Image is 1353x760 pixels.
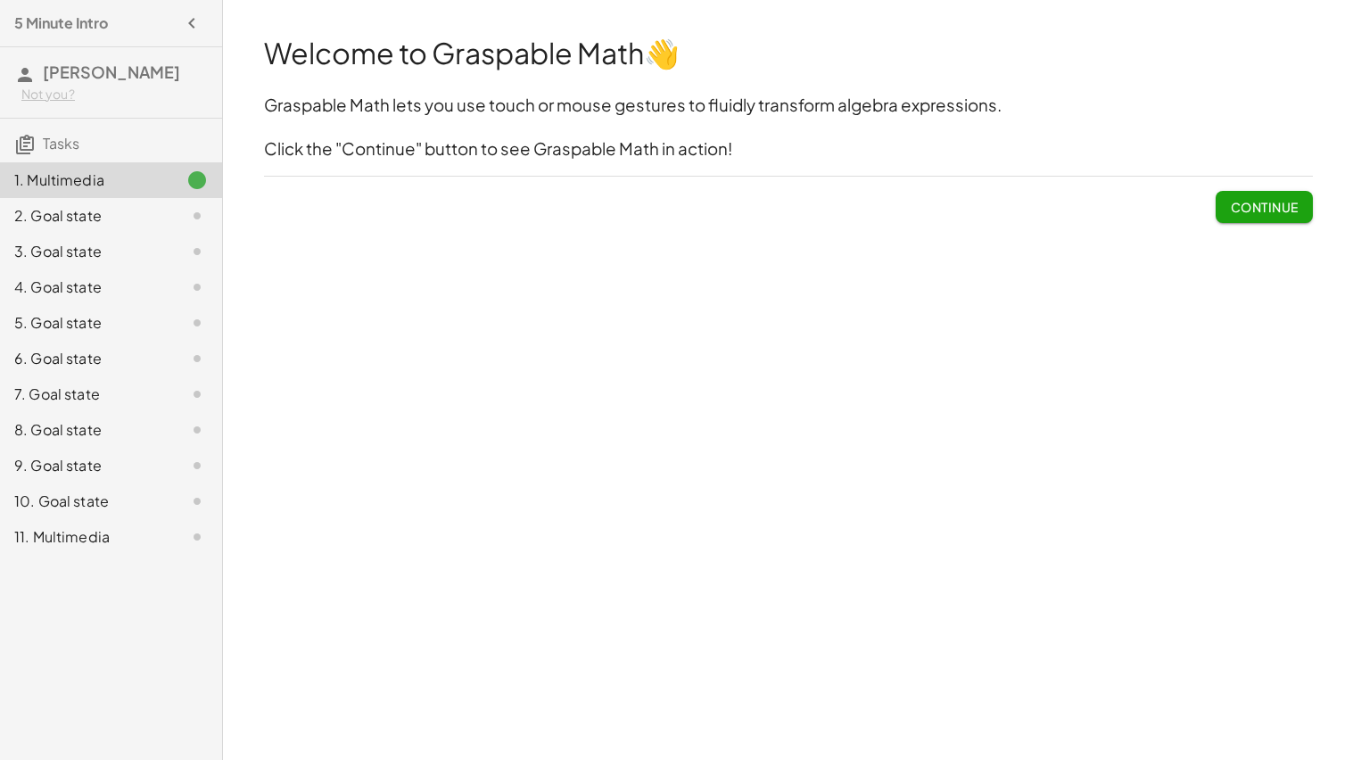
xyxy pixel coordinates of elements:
span: [PERSON_NAME] [43,62,180,82]
strong: 👋 [644,35,680,70]
div: 8. Goal state [14,419,158,441]
i: Task not started. [186,384,208,405]
i: Task not started. [186,526,208,548]
div: 3. Goal state [14,241,158,262]
h3: Graspable Math lets you use touch or mouse gestures to fluidly transform algebra expressions. [264,94,1313,118]
i: Task not started. [186,419,208,441]
h1: Welcome to Graspable Math [264,33,1313,73]
div: 9. Goal state [14,455,158,476]
div: 2. Goal state [14,205,158,227]
h4: 5 Minute Intro [14,12,108,34]
div: 5. Goal state [14,312,158,334]
i: Task not started. [186,205,208,227]
div: 4. Goal state [14,277,158,298]
div: 1. Multimedia [14,169,158,191]
i: Task not started. [186,241,208,262]
i: Task not started. [186,455,208,476]
div: 7. Goal state [14,384,158,405]
button: Continue [1216,191,1312,223]
i: Task not started. [186,277,208,298]
div: Not you? [21,86,208,103]
div: 6. Goal state [14,348,158,369]
h3: Click the "Continue" button to see Graspable Math in action! [264,137,1313,161]
div: 10. Goal state [14,491,158,512]
i: Task not started. [186,348,208,369]
i: Task finished. [186,169,208,191]
span: Tasks [43,134,79,153]
div: 11. Multimedia [14,526,158,548]
i: Task not started. [186,312,208,334]
span: Continue [1230,199,1298,215]
i: Task not started. [186,491,208,512]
